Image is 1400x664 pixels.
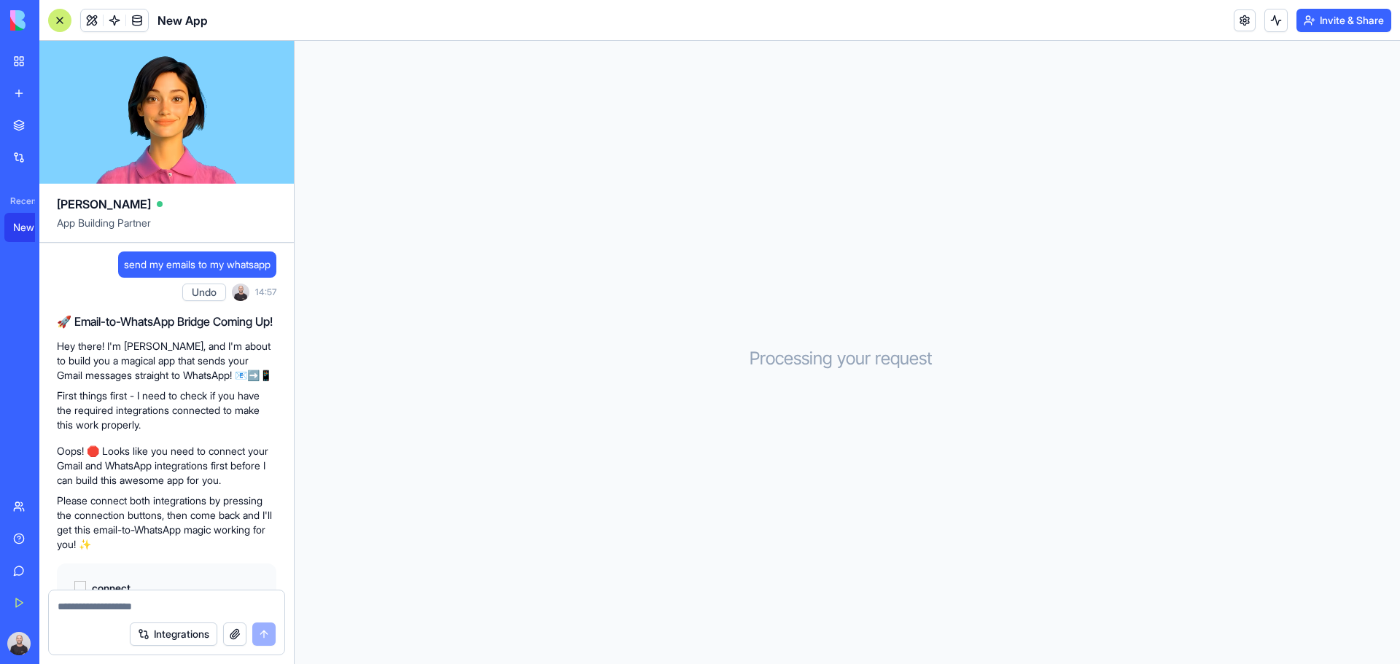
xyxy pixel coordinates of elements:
[4,213,63,242] a: New App
[4,195,35,207] span: Recent
[7,632,31,655] img: ACg8ocL2r_GvW5kWJ7BrNHX-p0izL6MRg-Q8488el2gozzsl-sqDtg_LDg=s96-c
[130,622,217,646] button: Integrations
[13,220,54,235] div: New App
[10,10,101,31] img: logo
